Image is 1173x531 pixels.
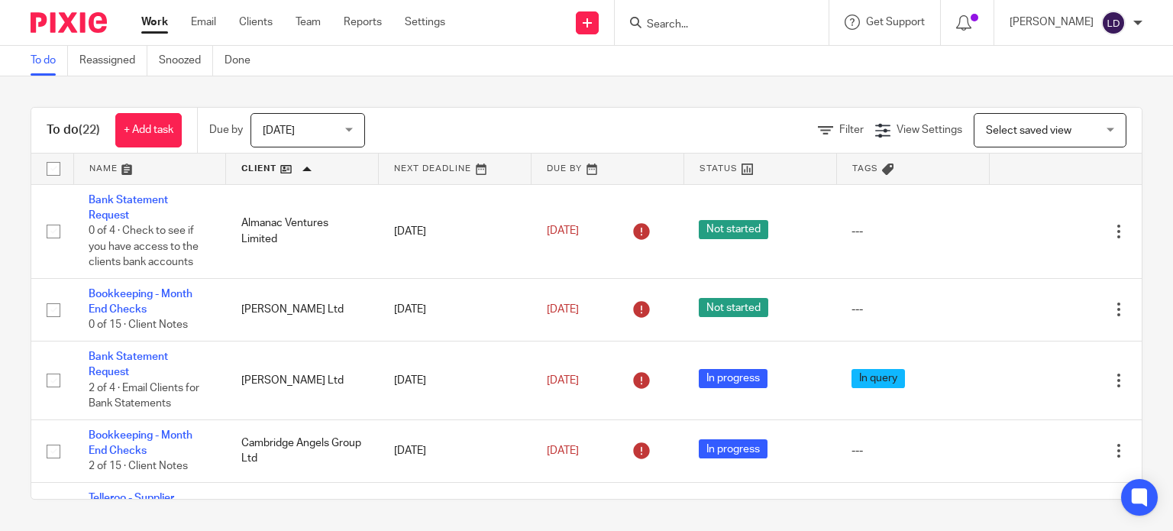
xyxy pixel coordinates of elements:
span: (22) [79,124,100,136]
a: Reassigned [79,46,147,76]
a: Bookkeeping - Month End Checks [89,289,192,315]
a: Bank Statement Request [89,195,168,221]
a: To do [31,46,68,76]
a: Clients [239,15,273,30]
a: Email [191,15,216,30]
td: [DATE] [379,278,532,341]
a: Done [225,46,262,76]
td: Almanac Ventures Limited [226,184,379,278]
span: 0 of 15 · Client Notes [89,320,188,331]
p: [PERSON_NAME] [1010,15,1094,30]
a: Bookkeeping - Month End Checks [89,430,192,456]
a: Team [296,15,321,30]
span: View Settings [897,125,962,135]
span: [DATE] [547,375,579,386]
td: [DATE] [379,419,532,482]
img: svg%3E [1101,11,1126,35]
span: [DATE] [263,125,295,136]
span: 2 of 4 · Email Clients for Bank Statements [89,383,199,410]
span: Filter [839,125,864,135]
span: [DATE] [547,304,579,315]
td: [DATE] [379,184,532,278]
p: Due by [209,122,243,138]
div: --- [851,302,974,317]
a: Work [141,15,168,30]
a: Snoozed [159,46,213,76]
span: In query [851,369,905,388]
span: [DATE] [547,445,579,456]
a: Bank Statement Request [89,351,168,377]
td: [PERSON_NAME] Ltd [226,342,379,420]
a: Settings [405,15,445,30]
td: Cambridge Angels Group Ltd [226,419,379,482]
span: 2 of 15 · Client Notes [89,461,188,472]
a: Reports [344,15,382,30]
span: Select saved view [986,125,1071,136]
span: Get Support [866,17,925,28]
span: In progress [699,369,767,388]
span: Not started [699,220,768,239]
a: Telleroo - Supplier Payment [89,493,174,519]
td: [PERSON_NAME] Ltd [226,278,379,341]
img: Pixie [31,12,107,33]
span: 0 of 4 · Check to see if you have access to the clients bank accounts [89,225,199,267]
a: + Add task [115,113,182,147]
input: Search [645,18,783,32]
div: --- [851,443,974,458]
span: [DATE] [547,225,579,236]
td: [DATE] [379,342,532,420]
span: In progress [699,439,767,458]
h1: To do [47,122,100,138]
span: Not started [699,298,768,317]
div: --- [851,224,974,239]
span: Tags [852,164,878,173]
